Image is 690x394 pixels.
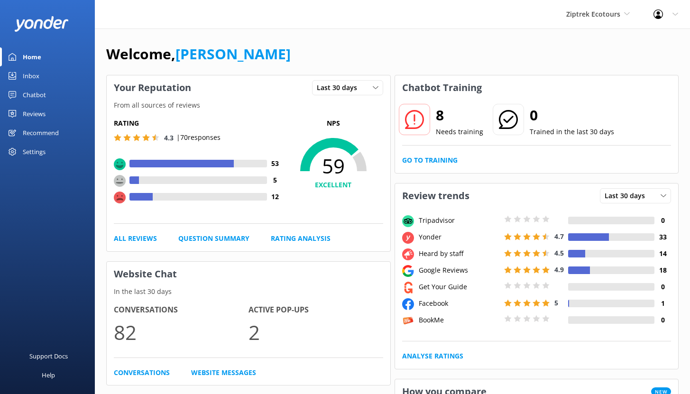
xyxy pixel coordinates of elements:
[402,351,463,361] a: Analyse Ratings
[416,265,502,275] div: Google Reviews
[267,192,284,202] h4: 12
[416,298,502,309] div: Facebook
[42,366,55,385] div: Help
[554,298,558,307] span: 5
[23,142,46,161] div: Settings
[107,100,390,110] p: From all sources of reviews
[654,298,671,309] h4: 1
[178,233,249,244] a: Question Summary
[191,367,256,378] a: Website Messages
[114,304,248,316] h4: Conversations
[14,16,69,32] img: yonder-white-logo.png
[605,191,651,201] span: Last 30 days
[176,132,221,143] p: | 70 responses
[114,316,248,348] p: 82
[107,286,390,297] p: In the last 30 days
[416,248,502,259] div: Heard by staff
[436,104,483,127] h2: 8
[654,315,671,325] h4: 0
[164,133,174,142] span: 4.3
[267,158,284,169] h4: 53
[416,215,502,226] div: Tripadvisor
[23,123,59,142] div: Recommend
[284,118,383,128] p: NPS
[107,262,390,286] h3: Website Chat
[23,85,46,104] div: Chatbot
[554,248,564,257] span: 4.5
[114,233,157,244] a: All Reviews
[23,47,41,66] div: Home
[284,154,383,178] span: 59
[106,43,291,65] h1: Welcome,
[566,9,620,18] span: Ziptrek Ecotours
[654,282,671,292] h4: 0
[107,75,198,100] h3: Your Reputation
[175,44,291,64] a: [PERSON_NAME]
[654,232,671,242] h4: 33
[271,233,331,244] a: Rating Analysis
[402,155,458,165] a: Go to Training
[248,304,383,316] h4: Active Pop-ups
[530,104,614,127] h2: 0
[554,265,564,274] span: 4.9
[114,367,170,378] a: Conversations
[416,315,502,325] div: BookMe
[23,104,46,123] div: Reviews
[395,75,489,100] h3: Chatbot Training
[23,66,39,85] div: Inbox
[554,232,564,241] span: 4.7
[267,175,284,185] h4: 5
[530,127,614,137] p: Trained in the last 30 days
[416,232,502,242] div: Yonder
[395,183,477,208] h3: Review trends
[29,347,68,366] div: Support Docs
[654,265,671,275] h4: 18
[416,282,502,292] div: Get Your Guide
[317,82,363,93] span: Last 30 days
[654,215,671,226] h4: 0
[284,180,383,190] h4: EXCELLENT
[654,248,671,259] h4: 14
[248,316,383,348] p: 2
[436,127,483,137] p: Needs training
[114,118,284,128] h5: Rating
